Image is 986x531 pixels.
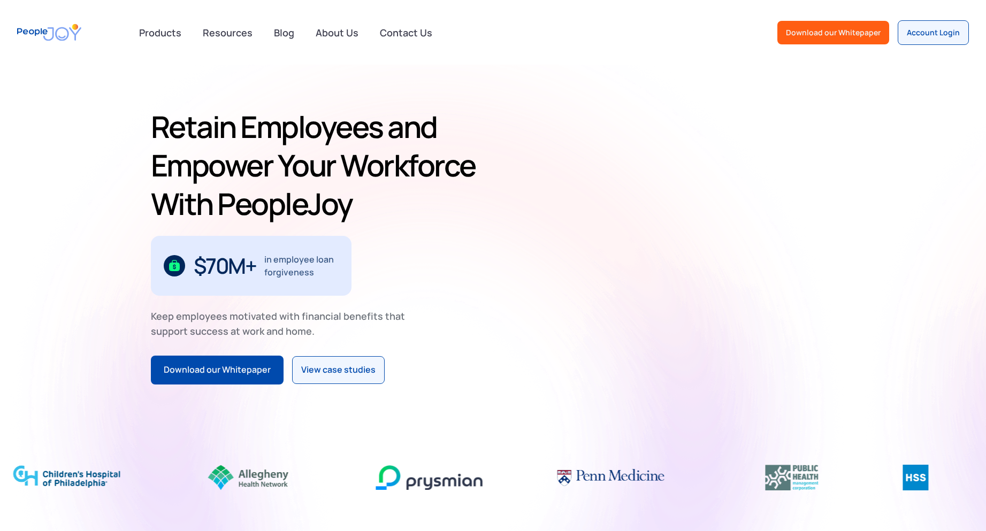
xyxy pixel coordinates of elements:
[196,21,259,44] a: Resources
[17,17,81,48] a: home
[373,21,439,44] a: Contact Us
[898,20,969,45] a: Account Login
[264,253,339,279] div: in employee loan forgiveness
[786,27,881,38] div: Download our Whitepaper
[309,21,365,44] a: About Us
[194,257,256,274] div: $70M+
[907,27,960,38] div: Account Login
[151,356,284,384] a: Download our Whitepaper
[777,21,889,44] a: Download our Whitepaper
[151,309,414,338] div: Keep employees motivated with financial benefits that support success at work and home.
[301,363,376,377] div: View case studies
[151,107,489,223] h1: Retain Employees and Empower Your Workforce With PeopleJoy
[133,22,188,43] div: Products
[164,363,271,377] div: Download our Whitepaper
[292,356,385,384] a: View case studies
[151,236,351,296] div: 1 / 3
[267,21,301,44] a: Blog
